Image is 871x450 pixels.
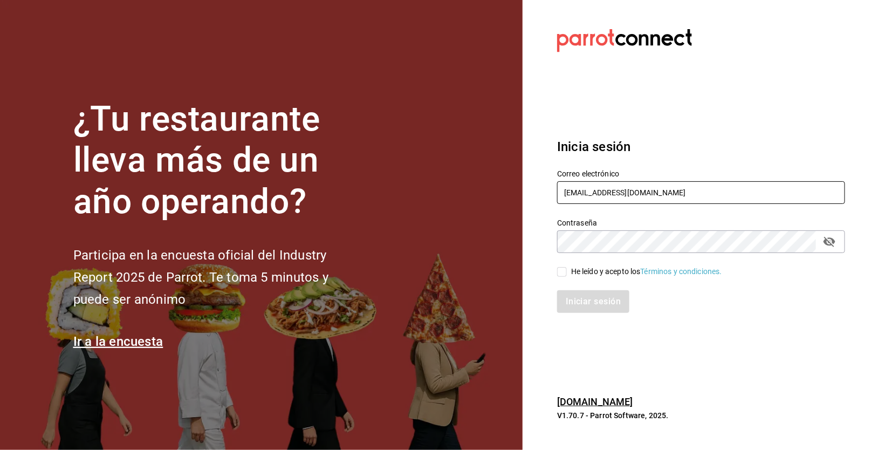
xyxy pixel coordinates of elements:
a: Ir a la encuesta [73,334,163,349]
a: [DOMAIN_NAME] [557,396,633,407]
h3: Inicia sesión [557,137,845,156]
input: Ingresa tu correo electrónico [557,181,845,204]
button: passwordField [820,233,839,251]
label: Correo electrónico [557,170,845,178]
div: He leído y acepto los [571,266,722,277]
h1: ¿Tu restaurante lleva más de un año operando? [73,99,365,223]
p: V1.70.7 - Parrot Software, 2025. [557,410,845,421]
a: Términos y condiciones. [641,267,722,276]
h2: Participa en la encuesta oficial del Industry Report 2025 de Parrot. Te toma 5 minutos y puede se... [73,244,365,310]
label: Contraseña [557,219,845,227]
